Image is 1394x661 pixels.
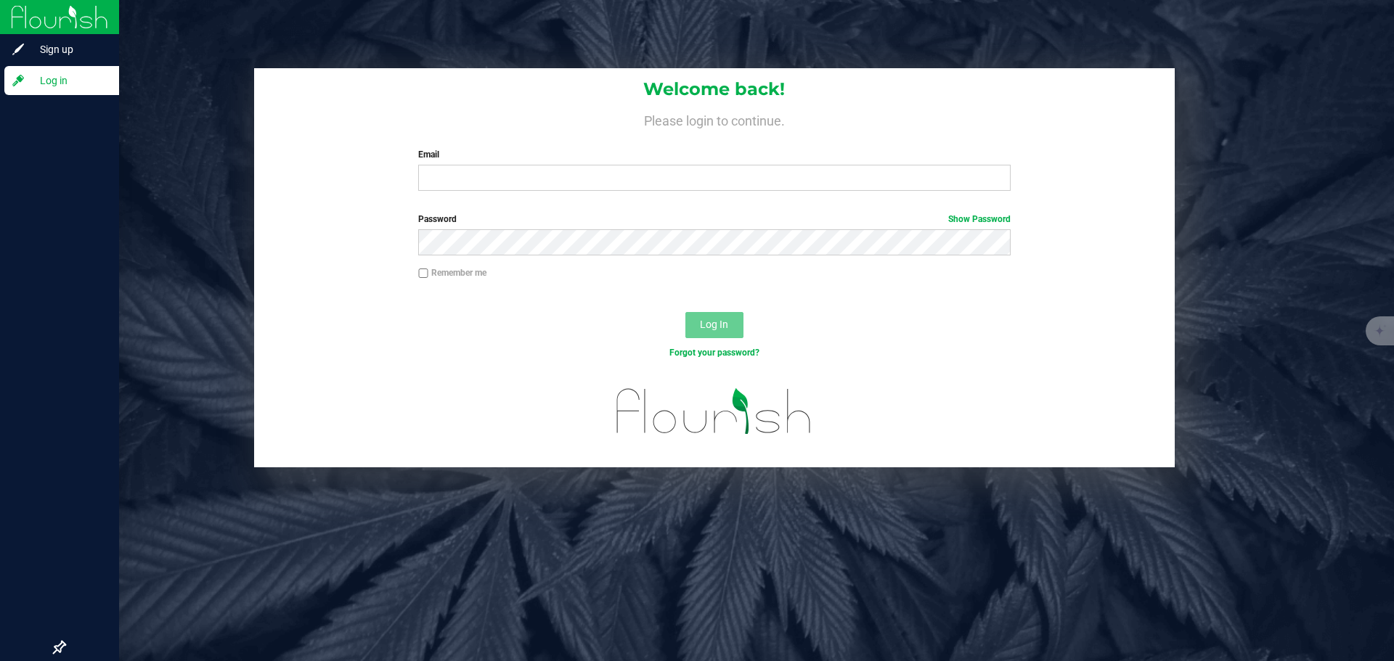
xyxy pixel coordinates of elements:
a: Show Password [948,214,1011,224]
span: Log In [700,319,728,330]
span: Sign up [25,41,113,58]
span: Log in [25,72,113,89]
inline-svg: Sign up [11,42,25,57]
input: Remember me [418,268,428,279]
label: Email [418,148,1010,161]
inline-svg: Log in [11,73,25,88]
button: Log In [685,312,743,338]
h1: Welcome back! [254,80,1175,99]
span: Password [418,214,457,224]
a: Forgot your password? [669,348,759,358]
h4: Please login to continue. [254,110,1175,128]
label: Remember me [418,266,486,279]
img: flourish_logo.svg [599,374,829,448]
